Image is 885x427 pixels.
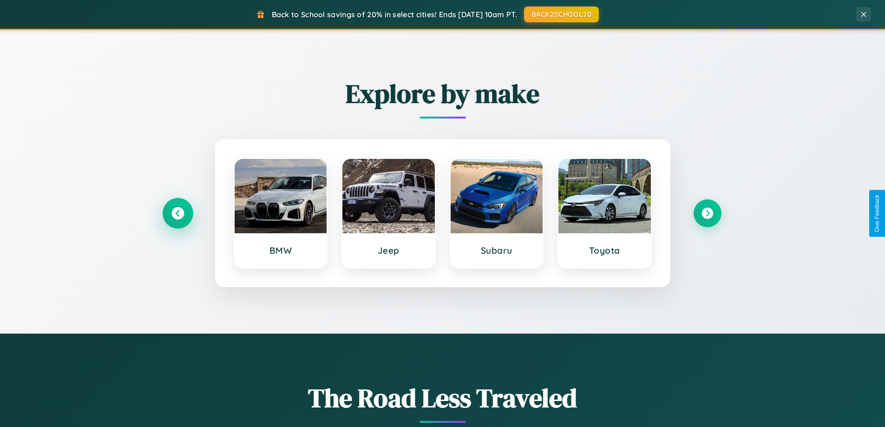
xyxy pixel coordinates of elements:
[524,7,599,22] button: BACK2SCHOOL20
[244,245,318,256] h3: BMW
[272,10,517,19] span: Back to School savings of 20% in select cities! Ends [DATE] 10am PT.
[164,380,721,416] h1: The Road Less Traveled
[164,76,721,112] h2: Explore by make
[568,245,642,256] h3: Toyota
[460,245,534,256] h3: Subaru
[874,195,880,232] div: Give Feedback
[352,245,426,256] h3: Jeep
